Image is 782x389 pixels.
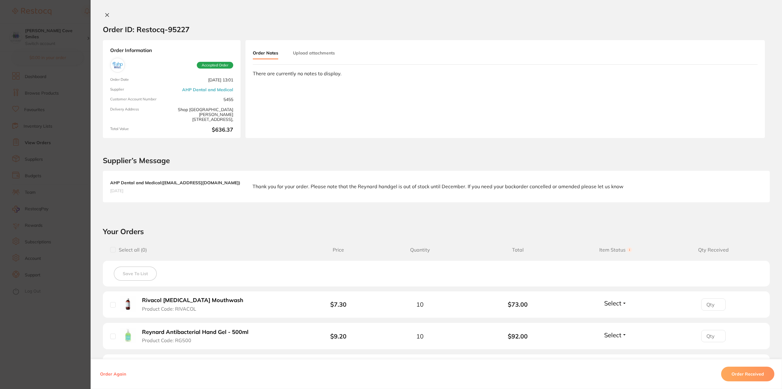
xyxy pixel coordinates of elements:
input: Qty [701,298,726,311]
span: Select [604,331,621,339]
b: $9.20 [330,332,346,340]
strong: Order Information [110,47,233,53]
b: $92.00 [469,333,567,340]
span: Customer Account Number [110,97,169,102]
span: Supplier [110,87,169,92]
b: $73.00 [469,301,567,308]
b: Rivacol [MEDICAL_DATA] Mouthwash [142,297,243,304]
button: Select [602,331,629,339]
h2: Order ID: Restocq- 95227 [103,25,189,34]
button: Rivacol [MEDICAL_DATA] Mouthwash Product Code: RIVACOL [140,297,249,312]
h2: Your Orders [103,227,770,236]
span: Select [604,299,621,307]
img: Reynard Antibacterial Hand Gel - 500ml [120,328,136,343]
h2: Supplier’s Message [103,156,770,165]
div: There are currently no notes to display. [253,71,758,76]
button: Order Received [721,367,774,381]
img: Rivacol Chlorhexidine Mouthwash [120,296,136,312]
span: Accepted Order [197,62,233,69]
button: Upload attachments [293,47,335,58]
input: Qty [701,330,726,342]
button: Save To List [114,267,157,281]
span: [DATE] 13:01 [174,77,233,82]
p: Thank you for your order. Please note that the Reynard handgel is out of stock until December. If... [253,183,623,190]
b: $7.30 [330,301,346,308]
span: Shop [GEOGRAPHIC_DATA][PERSON_NAME][STREET_ADDRESS], [174,107,233,122]
b: AHP Dental and Medical ( [EMAIL_ADDRESS][DOMAIN_NAME] ) [110,180,240,185]
span: Order Date [110,77,169,82]
a: AHP Dental and Medical [182,87,233,92]
img: AHP Dental and Medical [112,59,123,71]
b: $636.37 [174,127,233,133]
button: Order Again [98,371,128,377]
span: Product Code: RG500 [142,338,191,343]
span: Select all ( 0 ) [116,247,147,253]
b: Reynard Antibacterial Hand Gel - 500ml [142,329,249,335]
span: Total [469,247,567,253]
span: Price [306,247,371,253]
span: Product Code: RIVACOL [142,306,196,312]
button: Select [602,299,629,307]
span: 10 [416,301,424,308]
span: Item Status [567,247,665,253]
button: Reynard Antibacterial Hand Gel - 500ml Product Code: RG500 [140,329,255,344]
span: Quantity [371,247,469,253]
span: [DATE] [110,188,240,193]
span: Delivery Address [110,107,169,122]
span: Total Value [110,127,169,133]
span: Qty Received [664,247,762,253]
button: Order Notes [253,47,278,59]
span: 5455 [174,97,233,102]
span: 10 [416,333,424,340]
